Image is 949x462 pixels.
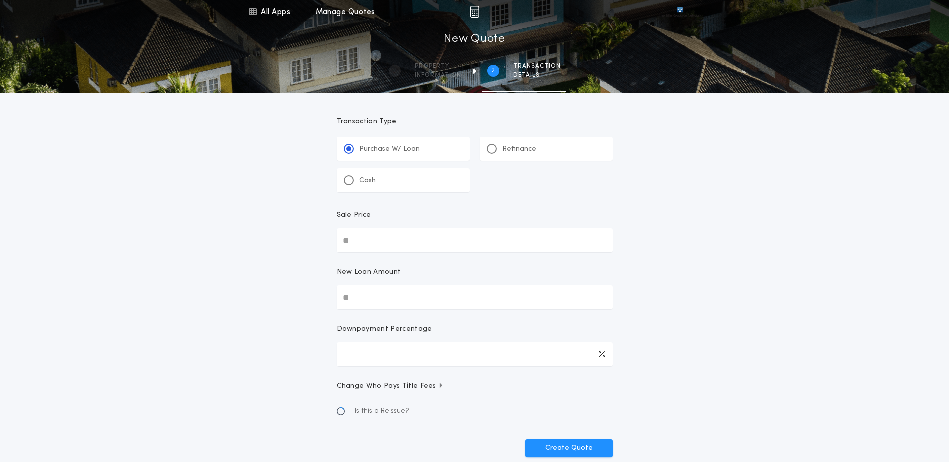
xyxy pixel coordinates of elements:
span: Change Who Pays Title Fees [337,381,444,391]
span: Is this a Reissue? [355,406,409,416]
p: New Loan Amount [337,267,401,277]
input: Downpayment Percentage [337,342,613,366]
img: vs-icon [659,7,701,17]
img: img [470,6,479,18]
input: Sale Price [337,228,613,252]
p: Refinance [502,144,536,154]
p: Downpayment Percentage [337,324,432,334]
h1: New Quote [444,31,505,47]
span: information [415,71,461,79]
span: Transaction [513,62,561,70]
span: Property [415,62,461,70]
p: Cash [359,176,376,186]
h2: 2 [491,67,495,75]
p: Transaction Type [337,117,613,127]
input: New Loan Amount [337,285,613,309]
button: Create Quote [525,439,613,457]
button: Change Who Pays Title Fees [337,381,613,391]
span: details [513,71,561,79]
p: Purchase W/ Loan [359,144,420,154]
p: Sale Price [337,210,371,220]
